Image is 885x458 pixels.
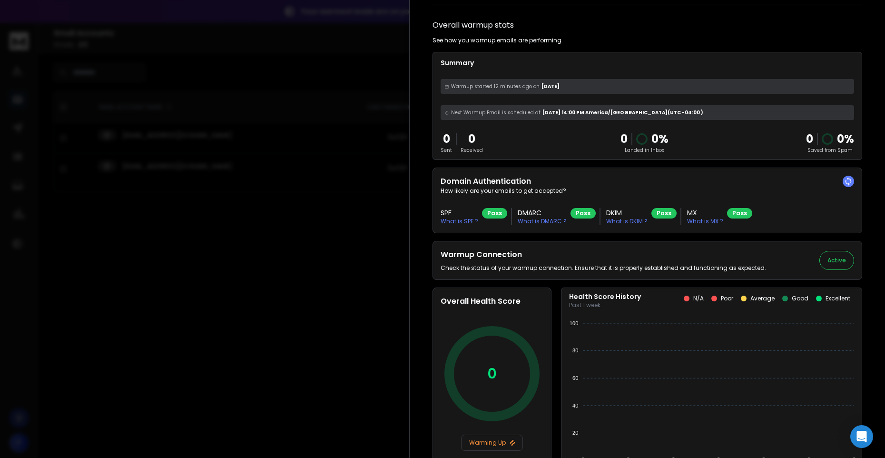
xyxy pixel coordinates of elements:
p: How likely are your emails to get accepted? [441,187,854,195]
button: Active [819,251,854,270]
p: Summary [441,58,854,68]
p: Excellent [826,295,850,302]
tspan: 60 [572,375,578,381]
p: Average [750,295,775,302]
p: Sent [441,147,452,154]
div: [DATE] [441,79,854,94]
p: N/A [693,295,704,302]
h3: MX [687,208,723,218]
p: Poor [721,295,733,302]
div: Pass [651,208,677,219]
p: Saved from Spam [806,147,854,154]
p: 0 [461,131,483,147]
div: [DATE] 14:00 PM America/[GEOGRAPHIC_DATA] (UTC -04:00 ) [441,105,854,120]
p: What is MX ? [687,218,723,225]
h2: Overall Health Score [441,296,543,307]
p: 0 % [651,131,669,147]
p: Received [461,147,483,154]
p: Health Score History [569,292,641,301]
h3: DKIM [606,208,648,218]
div: Pass [482,208,507,219]
p: 0 [487,365,497,382]
p: 0 [441,131,452,147]
p: Past 1 week [569,301,641,309]
p: Landed in Inbox [620,147,669,154]
p: 0 % [837,131,854,147]
p: What is SPF ? [441,218,478,225]
p: Check the status of your warmup connection. Ensure that it is properly established and functionin... [441,264,766,272]
h3: DMARC [518,208,567,218]
div: Pass [727,208,752,219]
h2: Warmup Connection [441,249,766,260]
p: What is DMARC ? [518,218,567,225]
p: 0 [620,131,628,147]
tspan: 80 [572,348,578,353]
tspan: 20 [572,430,578,436]
div: Pass [570,208,596,219]
h1: Overall warmup stats [433,20,514,31]
span: Next Warmup Email is scheduled at [451,109,541,116]
p: Warming Up [465,439,519,447]
span: Warmup started 12 minutes ago on [451,83,540,90]
tspan: 100 [570,320,578,326]
div: Open Intercom Messenger [850,425,873,448]
h3: SPF [441,208,478,218]
p: See how you warmup emails are performing [433,37,561,44]
p: What is DKIM ? [606,218,648,225]
h2: Domain Authentication [441,176,854,187]
tspan: 40 [572,403,578,408]
p: Good [792,295,808,302]
strong: 0 [806,131,813,147]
